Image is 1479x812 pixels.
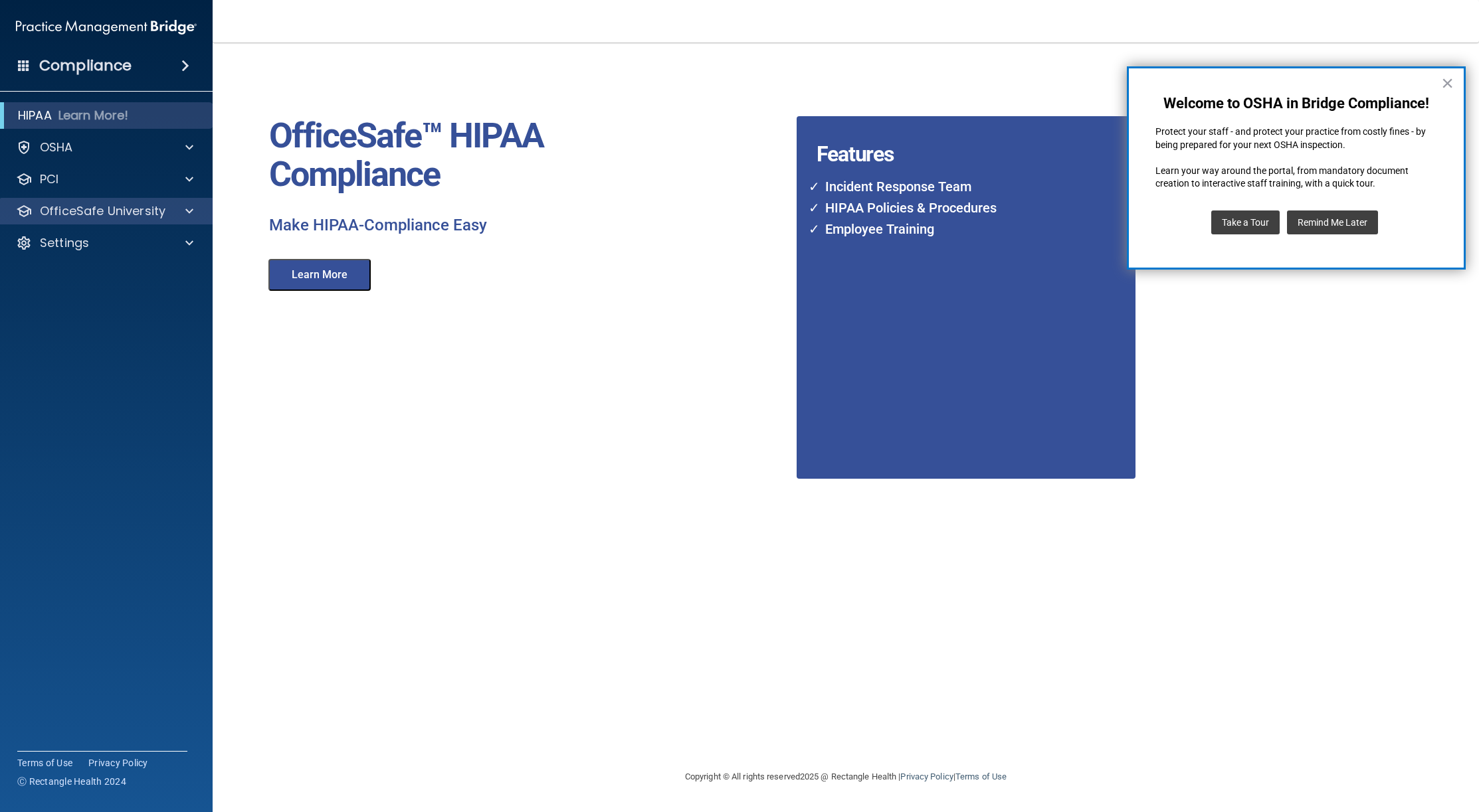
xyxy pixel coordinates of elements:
li: Employee Training [817,218,1083,240]
p: Protect your staff - and protect your practice from costly fines - by being prepared for your nex... [1155,125,1437,151]
p: Learn your way around the portal, from mandatory document creation to interactive staff training,... [1155,165,1437,191]
a: Privacy Policy [900,771,953,781]
iframe: Drift Widget Chat Controller [1249,718,1463,771]
p: Settings [40,235,89,251]
li: HIPAA Policies & Procedures [817,197,1083,218]
p: OfficeSafe University [40,203,165,219]
div: Copyright © All rights reserved 2025 @ Rectangle Health | | [603,756,1088,798]
li: Incident Response Team [817,176,1083,197]
p: PCI [40,171,58,187]
span: Ⓒ Rectangle Health 2024 [17,775,126,788]
a: Privacy Policy [88,756,148,770]
p: OSHA [40,139,73,155]
p: HIPAA [18,108,52,123]
a: Terms of Use [17,756,72,770]
h4: Features [797,116,1100,143]
button: Close [1441,72,1454,94]
a: Terms of Use [955,771,1007,781]
button: Take a Tour [1211,210,1280,234]
p: Learn More! [58,108,129,123]
h3: Welcome to OSHA in Bridge Compliance! [1155,95,1437,112]
button: Learn More [268,259,371,291]
button: Remind Me Later [1287,210,1378,234]
h4: Compliance [39,56,132,75]
img: PMB logo [16,14,197,41]
p: OfficeSafe™ HIPAA Compliance [269,117,787,194]
p: Make HIPAA-Compliance Easy [269,215,787,236]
